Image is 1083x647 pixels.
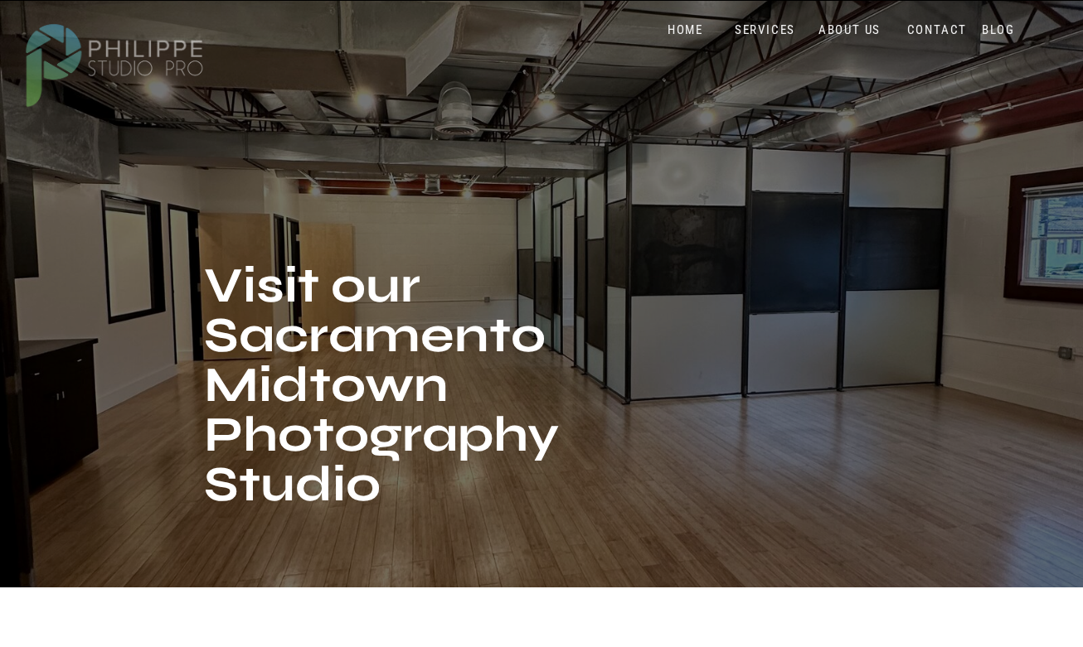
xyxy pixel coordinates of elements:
[903,22,971,38] a: CONTACT
[650,22,721,38] a: HOME
[978,22,1019,38] a: BLOG
[814,22,885,38] a: ABOUT US
[204,261,571,534] h1: Visit our Sacramento Midtown Photography Studio
[731,22,799,38] a: SERVICES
